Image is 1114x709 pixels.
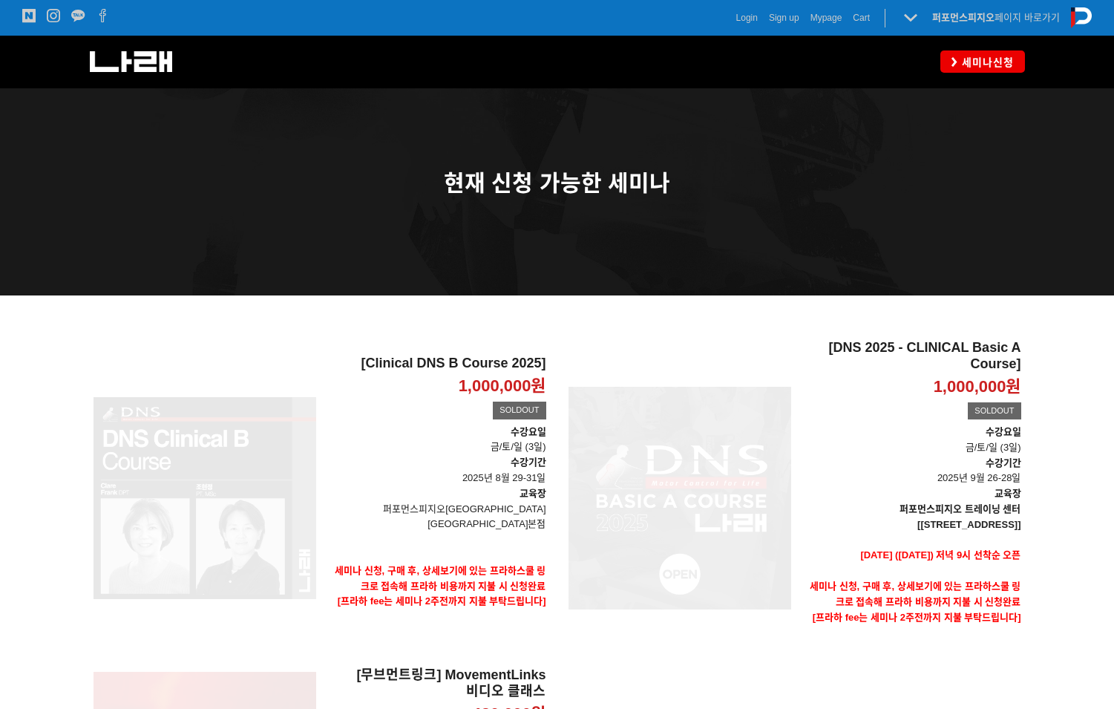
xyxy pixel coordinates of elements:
strong: 교육장 [995,488,1021,499]
strong: 퍼포먼스피지오 [932,12,995,23]
p: 퍼포먼스피지오[GEOGRAPHIC_DATA] [GEOGRAPHIC_DATA]본점 [327,502,546,533]
h2: [DNS 2025 - CLINICAL Basic A Course] [802,340,1021,372]
strong: 세미나 신청, 구매 후, 상세보기에 있는 프라하스쿨 링크로 접속해 프라하 비용까지 지불 시 신청완료 [335,565,546,592]
span: [DATE] ([DATE]) 저녁 9시 선착순 오픈 [860,549,1020,561]
a: Cart [853,10,870,25]
strong: 수강기간 [986,457,1021,468]
strong: 세미나 신청, 구매 후, 상세보기에 있는 프라하스쿨 링크로 접속해 프라하 비용까지 지불 시 신청완료 [810,581,1021,607]
a: 퍼포먼스피지오페이지 바로가기 [932,12,1060,23]
strong: 수강기간 [511,457,546,468]
span: [프라하 fee는 세미나 2주전까지 지불 부탁드립니다] [813,612,1021,623]
a: [Clinical DNS B Course 2025] 1,000,000원 SOLDOUT 수강요일금/토/일 (3일)수강기간 2025년 8월 29-31일교육장퍼포먼스피지오[GEOG... [327,356,546,640]
p: 금/토/일 (3일) [802,425,1021,456]
p: 금/토/일 (3일) [327,440,546,455]
span: [프라하 fee는 세미나 2주전까지 지불 부탁드립니다] [338,595,546,607]
div: SOLDOUT [968,402,1020,420]
a: [DNS 2025 - CLINICAL Basic A Course] 1,000,000원 SOLDOUT 수강요일금/토/일 (3일)수강기간 2025년 9월 26-28일교육장퍼포먼스... [802,340,1021,656]
a: Mypage [810,10,842,25]
span: 현재 신청 가능한 세미나 [444,171,670,195]
a: 세미나신청 [940,50,1025,72]
p: 2025년 9월 26-28일 [802,456,1021,487]
p: 2025년 8월 29-31일 [327,455,546,486]
strong: 수강요일 [986,426,1021,437]
p: 1,000,000원 [459,376,546,397]
strong: 교육장 [520,488,546,499]
span: 세미나신청 [957,55,1014,70]
div: SOLDOUT [493,402,545,419]
a: Login [736,10,758,25]
strong: 수강요일 [511,426,546,437]
h2: [Clinical DNS B Course 2025] [327,356,546,372]
strong: [[STREET_ADDRESS]] [917,519,1020,530]
h2: [무브먼트링크] MovementLinks 비디오 클래스 [327,667,546,699]
a: Sign up [769,10,799,25]
strong: 퍼포먼스피지오 트레이닝 센터 [900,503,1020,514]
p: 1,000,000원 [934,376,1021,398]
